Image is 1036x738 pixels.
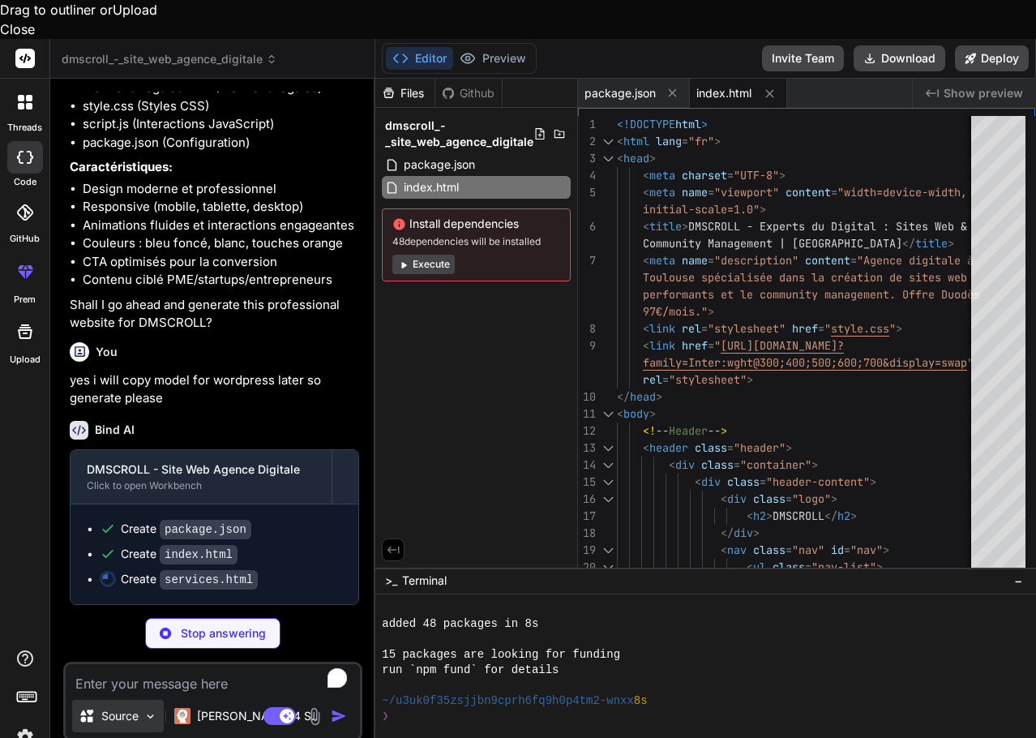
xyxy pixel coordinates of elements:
[850,253,857,268] span: =
[70,371,359,408] p: yes i will copy model for wordpress later so generate please
[760,202,766,217] span: >
[578,320,596,337] div: 8
[617,389,630,404] span: </
[597,133,619,150] div: Click to collapse the range.
[578,405,596,423] div: 11
[643,440,649,455] span: <
[375,85,435,101] div: Files
[831,185,837,200] span: =
[14,175,36,189] label: code
[649,219,682,234] span: title
[811,457,818,472] span: >
[747,508,753,523] span: <
[578,423,596,440] div: 12
[643,270,967,285] span: Toulouse spécialisée dans la création de sites web
[617,134,623,148] span: <
[675,117,701,131] span: html
[805,253,850,268] span: content
[695,440,727,455] span: class
[824,508,837,523] span: </
[831,543,844,557] span: id
[617,117,675,131] span: <!DOCTYPE
[578,337,596,354] div: 9
[727,543,747,557] span: nav
[857,253,974,268] span: "Agence digitale à
[753,508,766,523] span: h2
[385,573,397,589] span: >_
[682,168,727,182] span: charset
[83,217,359,235] li: Animations fluides et interactions engageantes
[837,508,850,523] span: h2
[83,115,359,134] li: script.js (Interactions JavaScript)
[721,526,734,540] span: </
[643,338,649,353] span: <
[96,344,118,360] h6: You
[682,219,688,234] span: >
[883,543,889,557] span: >
[181,625,266,641] p: Stop answering
[382,616,538,632] span: added 48 packages in 8s
[786,543,792,557] span: =
[83,198,359,217] li: Responsive (mobile, tablette, desktop)
[850,543,883,557] span: "nav"
[708,185,714,200] span: =
[682,338,708,353] span: href
[578,150,596,167] div: 3
[83,234,359,253] li: Couleurs : bleu foncé, blanc, touches orange
[682,253,708,268] span: name
[121,571,258,588] div: Create
[197,708,318,724] p: [PERSON_NAME] 4 S..
[643,236,902,251] span: Community Management | [GEOGRAPHIC_DATA]
[753,543,786,557] span: class
[727,168,734,182] span: =
[896,321,902,336] span: >
[634,693,648,709] span: 8s
[83,271,359,290] li: Contenu ciblé PME/startups/entrepreneurs
[160,545,238,564] code: index.html
[701,457,734,472] span: class
[643,202,760,217] span: initial-scale=1.0"
[889,321,896,336] span: "
[760,474,766,489] span: =
[95,422,135,438] h6: Bind AI
[121,521,251,538] div: Create
[870,474,876,489] span: >
[682,185,708,200] span: name
[696,85,751,101] span: index.html
[623,151,649,165] span: head
[160,570,258,590] code: services.html
[160,520,251,539] code: package.json
[643,423,669,438] span: <!--
[113,2,157,18] span: Upload
[578,474,596,491] div: 15
[721,543,727,557] span: <
[714,338,721,353] span: "
[643,287,961,302] span: performants et le community management. Offre Duo
[669,423,708,438] span: Header
[392,255,455,274] button: Execute
[643,185,649,200] span: <
[10,232,40,246] label: GitHub
[734,457,740,472] span: =
[643,321,649,336] span: <
[578,184,596,201] div: 5
[597,440,619,457] div: Click to collapse the range.
[382,647,620,663] span: 15 packages are looking for funding
[617,151,623,165] span: <
[701,117,708,131] span: >
[708,253,714,268] span: =
[854,45,945,71] button: Download
[753,491,786,506] span: class
[623,134,649,148] span: html
[435,85,502,101] div: Github
[786,185,831,200] span: content
[805,560,811,574] span: =
[392,216,560,232] span: Install dependencies
[578,218,596,235] div: 6
[734,526,753,540] span: div
[382,663,559,678] span: run `npm fund` for details
[1014,573,1023,589] span: −
[753,560,766,574] span: ul
[688,219,967,234] span: DMSCROLL - Experts du Digital : Sites Web &
[121,546,238,563] div: Create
